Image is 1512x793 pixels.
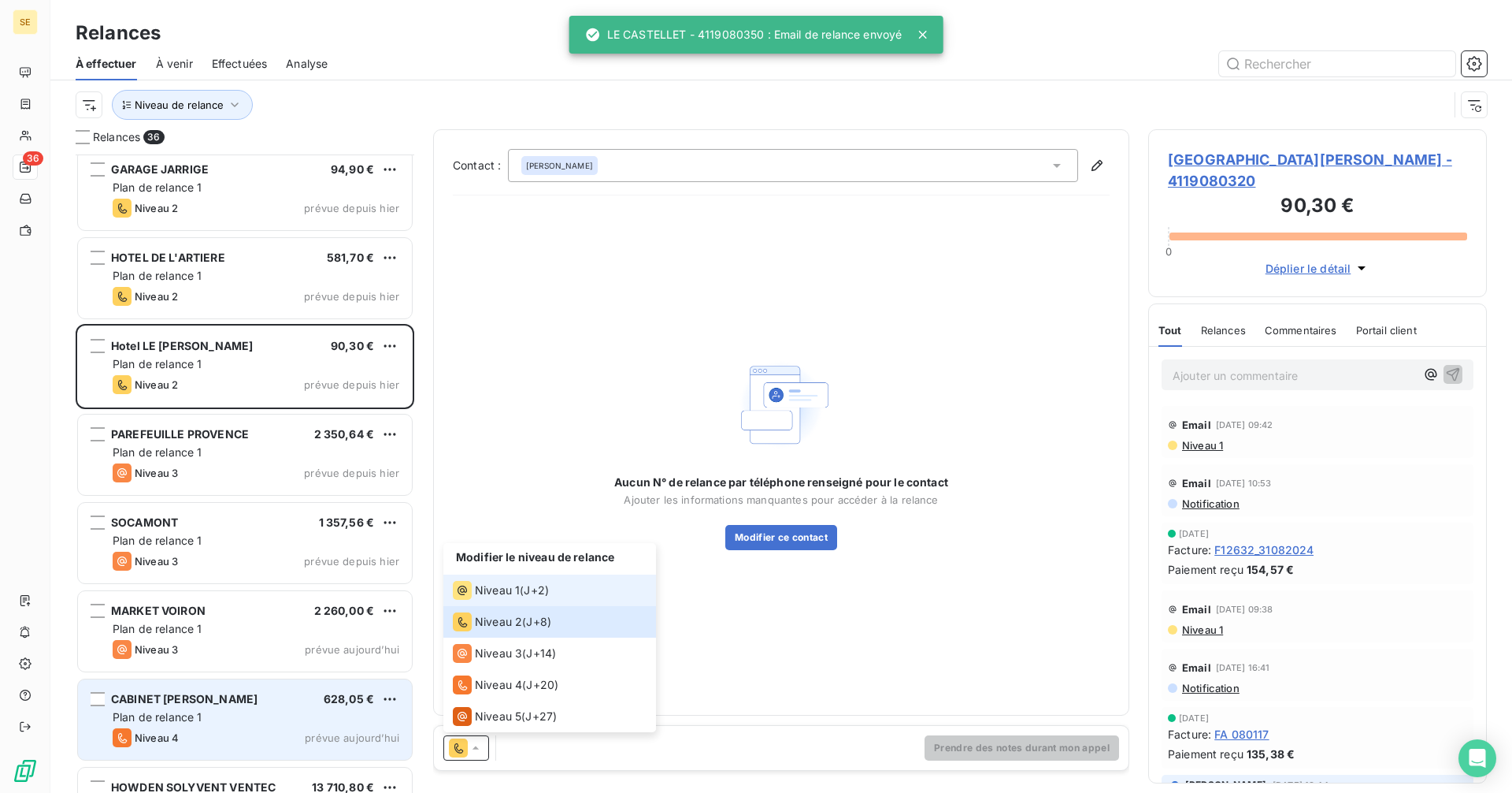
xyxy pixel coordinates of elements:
[135,467,178,479] span: Niveau 3
[1265,324,1337,337] span: Commentaires
[304,202,399,214] span: prévue depuis hier
[1214,542,1314,558] span: F12632_31082024
[456,550,614,564] span: Modifier le niveau de relance
[1168,561,1243,578] span: Paiement reçu
[13,9,38,35] div: SE
[475,646,522,661] span: Niveau 3
[1185,778,1266,792] span: [PERSON_NAME]
[1458,739,1496,777] div: Open Intercom Messenger
[1356,324,1417,337] span: Portail client
[324,692,374,706] span: 628,05 €
[135,290,178,303] span: Niveau 2
[331,162,374,176] span: 94,90 €
[1179,713,1209,723] span: [DATE]
[111,692,258,706] span: CABINET [PERSON_NAME]
[76,155,414,793] div: grid
[113,181,202,194] span: Plan de relance 1
[453,581,549,600] div: (
[304,467,399,479] span: prévue depuis hier
[1168,746,1243,762] span: Paiement reçu
[1168,726,1211,743] span: Facture :
[111,427,249,441] span: PAREFEUILLE PROVENCE
[1219,51,1455,76] input: Rechercher
[135,378,178,391] span: Niveau 2
[111,251,225,264] span: HOTEL DE L'ARTIERE
[286,56,328,72] span: Analyse
[1201,324,1246,337] span: Relances
[113,622,202,635] span: Plan de relance 1
[156,56,193,72] span: À venir
[524,583,549,598] span: J+2 )
[1182,661,1211,674] span: Email
[1158,324,1182,337] span: Tout
[1168,542,1211,558] span: Facture :
[314,604,375,617] span: 2 260,00 €
[314,427,375,441] span: 2 350,64 €
[624,493,938,506] span: Ajouter les informations manquantes pour accéder à la relance
[526,677,558,693] span: J+20 )
[1180,439,1223,452] span: Niveau 1
[1180,682,1240,694] span: Notification
[453,612,551,631] div: (
[331,339,374,352] span: 90,30 €
[614,475,948,490] span: Aucun N° de relance par téléphone renseigné pour le contact
[1273,780,1329,790] span: [DATE] 13:44
[1182,477,1211,490] span: Email
[1247,561,1294,578] span: 154,57 €
[526,646,556,661] span: J+14 )
[304,290,399,303] span: prévue depuis hier
[725,525,837,550] button: Modifier ce contact
[135,643,178,656] span: Niveau 3
[1168,192,1467,223] h3: 90,30 €
[135,99,224,111] span: Niveau de relance
[23,151,43,166] span: 36
[1168,149,1467,192] span: [GEOGRAPHIC_DATA][PERSON_NAME] - 4119080320
[112,90,253,120] button: Niveau de relance
[453,158,508,173] label: Contact :
[453,707,557,726] div: (
[475,677,522,693] span: Niveau 4
[113,357,202,370] span: Plan de relance 1
[1216,420,1273,430] span: [DATE] 09:42
[135,732,179,744] span: Niveau 4
[111,516,178,529] span: SOCAMONT
[1266,260,1351,277] span: Déplier le détail
[1179,529,1209,538] span: [DATE]
[304,555,399,568] span: prévue depuis hier
[475,583,520,598] span: Niveau 1
[475,614,522,630] span: Niveau 2
[925,735,1119,761] button: Prendre des notes durant mon appel
[1180,497,1240,510] span: Notification
[319,516,375,529] span: 1 357,56 €
[1165,245,1172,258] span: 0
[526,614,551,630] span: J+8 )
[1261,259,1375,277] button: Déplier le détail
[111,162,209,176] span: GARAGE JARRIGE
[143,130,164,144] span: 36
[475,709,521,724] span: Niveau 5
[1182,603,1211,616] span: Email
[212,56,268,72] span: Effectuées
[111,604,206,617] span: MARKET VOIRON
[1216,478,1272,488] span: [DATE] 10:53
[13,758,38,784] img: Logo LeanPay
[327,251,374,264] span: 581,70 €
[305,643,399,656] span: prévue aujourd’hui
[1216,605,1273,614] span: [DATE] 09:38
[1182,419,1211,431] span: Email
[731,354,832,456] img: Empty state
[585,20,902,49] div: LE CASTELLET - 4119080350 : Email de relance envoyé
[526,160,593,171] span: [PERSON_NAME]
[113,710,202,724] span: Plan de relance 1
[135,202,178,214] span: Niveau 2
[135,555,178,568] span: Niveau 3
[93,129,140,145] span: Relances
[76,19,161,47] h3: Relances
[113,534,202,547] span: Plan de relance 1
[1216,663,1270,672] span: [DATE] 16:41
[304,378,399,391] span: prévue depuis hier
[525,709,557,724] span: J+27 )
[1180,624,1223,636] span: Niveau 1
[1247,746,1295,762] span: 135,38 €
[1214,726,1269,743] span: FA 080117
